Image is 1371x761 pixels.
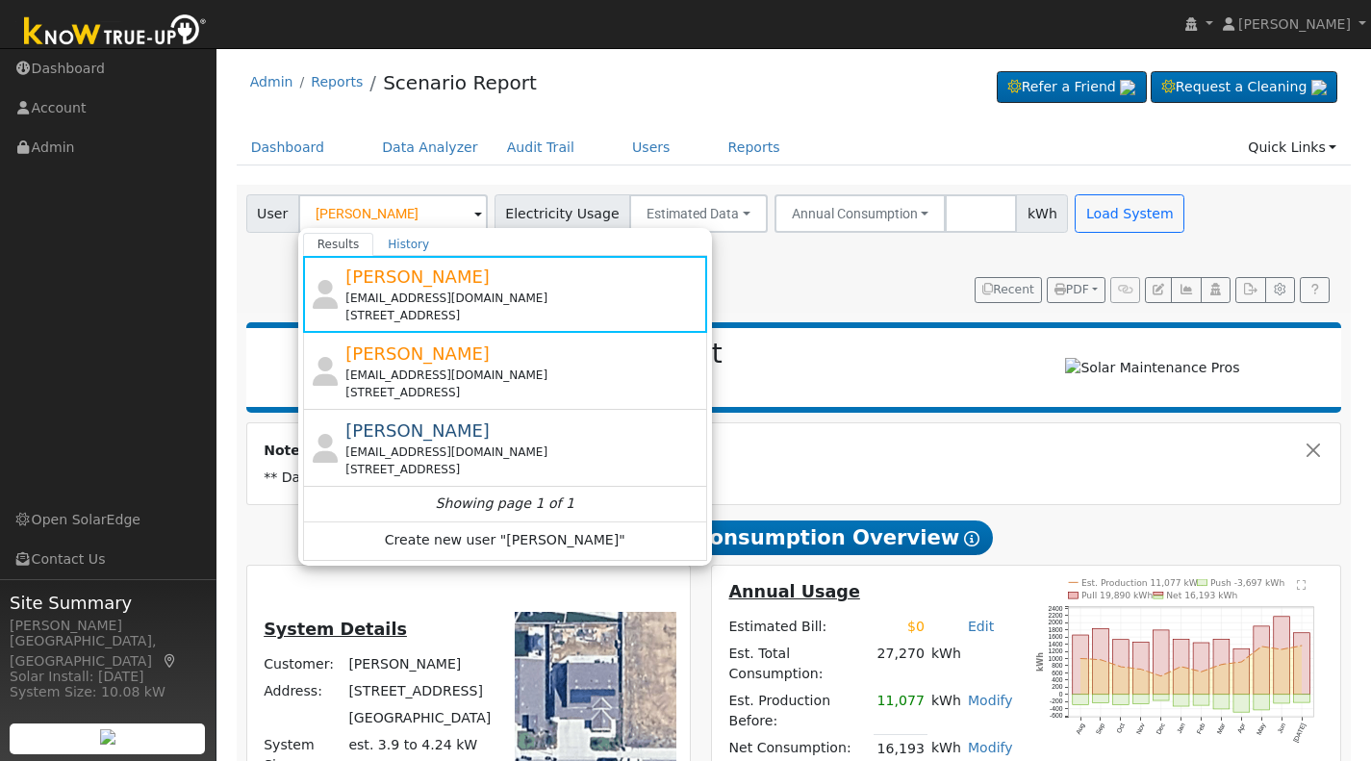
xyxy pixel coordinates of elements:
[1065,358,1239,378] img: Solar Maintenance Pros
[495,194,630,233] span: Electricity Usage
[1075,722,1086,735] text: Aug
[1053,676,1063,683] text: 400
[1200,671,1203,673] circle: onclick=""
[1120,666,1123,669] circle: onclick=""
[1120,80,1135,95] img: retrieve
[997,71,1147,104] a: Refer a Friend
[345,307,702,324] div: [STREET_ADDRESS]
[1210,577,1284,588] text: Push -3,697 kWh
[1049,626,1063,633] text: 1800
[968,740,1013,755] a: Modify
[345,384,702,401] div: [STREET_ADDRESS]
[1236,722,1248,735] text: Apr
[1054,283,1089,296] span: PDF
[345,266,490,287] span: [PERSON_NAME]
[1196,722,1206,735] text: Feb
[1113,695,1130,705] rect: onclick=""
[1213,639,1230,694] rect: onclick=""
[383,71,537,94] a: Scenario Report
[725,688,874,735] td: Est. Production Before:
[1193,695,1209,705] rect: onclick=""
[345,444,702,461] div: [EMAIL_ADDRESS][DOMAIN_NAME]
[1081,577,1204,588] text: Est. Production 11,077 kWh
[1233,695,1250,712] rect: onclick=""
[1274,617,1290,695] rect: onclick=""
[1016,194,1068,233] span: kWh
[728,582,859,601] u: Annual Usage
[874,640,927,687] td: 27,270
[100,729,115,745] img: retrieve
[493,130,589,165] a: Audit Trail
[1256,722,1268,736] text: May
[1049,647,1063,654] text: 1200
[298,194,488,233] input: Select a User
[1155,722,1167,735] text: Dec
[1294,633,1310,695] rect: onclick=""
[246,194,299,233] span: User
[1301,645,1304,647] circle: onclick=""
[345,290,702,307] div: [EMAIL_ADDRESS][DOMAIN_NAME]
[436,494,574,514] i: Showing page 1 of 1
[237,130,340,165] a: Dashboard
[1075,194,1184,233] button: Load System
[10,590,206,616] span: Site Summary
[968,693,1013,708] a: Modify
[373,233,444,256] a: History
[927,688,964,735] td: kWh
[1073,695,1089,705] rect: onclick=""
[975,277,1042,304] button: Recent
[10,682,206,702] div: System Size: 10.08 kW
[368,130,493,165] a: Data Analyzer
[345,343,490,364] span: [PERSON_NAME]
[1081,590,1153,600] text: Pull 19,890 kWh
[261,677,345,704] td: Address:
[266,338,963,370] h2: Scenario Report
[1174,640,1190,695] rect: onclick=""
[1115,722,1126,734] text: Oct
[1297,579,1306,590] text: 
[1079,657,1082,660] circle: onclick=""
[1073,635,1089,695] rect: onclick=""
[1093,695,1109,703] rect: onclick=""
[345,677,495,704] td: [STREET_ADDRESS]
[1133,695,1150,704] rect: onclick=""
[345,367,702,384] div: [EMAIL_ADDRESS][DOMAIN_NAME]
[1176,722,1186,734] text: Jan
[345,704,495,731] td: [GEOGRAPHIC_DATA]
[618,130,685,165] a: Users
[1050,705,1063,712] text: -400
[264,620,407,639] u: System Details
[1304,441,1324,461] button: Close
[1193,643,1209,695] rect: onclick=""
[1220,663,1223,666] circle: onclick=""
[1049,633,1063,640] text: 1600
[595,520,993,555] span: Energy Consumption Overview
[1050,712,1063,719] text: -600
[345,420,490,441] span: [PERSON_NAME]
[714,130,795,165] a: Reports
[1151,71,1337,104] a: Request a Cleaning
[1201,277,1231,304] button: Login As
[250,74,293,89] a: Admin
[1053,662,1063,669] text: 800
[968,619,994,634] a: Edit
[1049,641,1063,647] text: 1400
[1036,652,1045,672] text: kWh
[348,737,477,752] span: est. 3.9 to 4.24 kW
[261,650,345,677] td: Customer:
[874,613,927,640] td: $0
[1049,605,1063,612] text: 2400
[345,650,495,677] td: [PERSON_NAME]
[1277,722,1287,734] text: Jun
[1049,655,1063,662] text: 1000
[725,613,874,640] td: Estimated Bill:
[1233,648,1250,695] rect: onclick=""
[1133,642,1150,694] rect: onclick=""
[1238,16,1351,32] span: [PERSON_NAME]
[1311,80,1327,95] img: retrieve
[10,667,206,687] div: Solar Install: [DATE]
[162,653,179,669] a: Map
[1047,277,1105,304] button: PDF
[1100,658,1103,661] circle: onclick=""
[774,194,947,233] button: Annual Consumption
